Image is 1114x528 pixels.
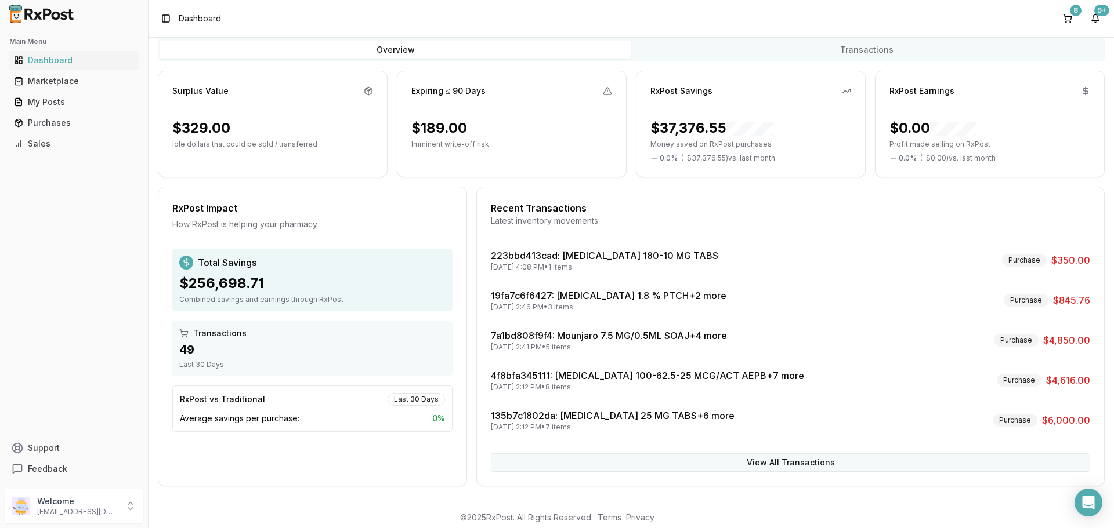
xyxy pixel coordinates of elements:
[491,343,727,352] div: [DATE] 2:41 PM • 5 items
[994,334,1039,347] div: Purchase
[491,410,735,421] a: 135b7c1802da: [MEDICAL_DATA] 25 MG TABS+6 more
[5,438,143,458] button: Support
[14,138,134,150] div: Sales
[14,54,134,66] div: Dashboard
[9,50,139,71] a: Dashboard
[1058,9,1077,28] button: 8
[650,119,773,137] div: $37,376.55
[160,41,631,59] button: Overview
[631,41,1102,59] button: Transactions
[198,256,256,270] span: Total Savings
[411,140,612,149] p: Imminent write-off risk
[37,496,118,507] p: Welcome
[491,453,1090,472] button: View All Transactions
[598,512,621,522] a: Terms
[660,154,678,163] span: 0.0 %
[491,370,804,381] a: 4f8bfa345111: [MEDICAL_DATA] 100-62.5-25 MCG/ACT AEPB+7 more
[411,119,467,137] div: $189.00
[491,303,726,312] div: [DATE] 2:46 PM • 3 items
[889,119,976,137] div: $0.00
[14,117,134,129] div: Purchases
[491,383,804,392] div: [DATE] 2:12 PM • 8 items
[650,85,712,97] div: RxPost Savings
[997,374,1041,387] div: Purchase
[432,413,445,424] span: 0 %
[1051,253,1090,267] span: $350.00
[5,51,143,70] button: Dashboard
[5,114,143,132] button: Purchases
[491,201,1090,215] div: Recent Transactions
[14,75,134,87] div: Marketplace
[993,414,1037,427] div: Purchase
[9,112,139,133] a: Purchases
[1043,333,1090,347] span: $4,850.00
[5,5,79,23] img: RxPost Logo
[172,119,230,137] div: $329.00
[1004,294,1048,307] div: Purchase
[5,72,143,90] button: Marketplace
[889,85,954,97] div: RxPost Earnings
[1075,489,1102,516] div: Open Intercom Messenger
[179,295,446,304] div: Combined savings and earnings through RxPost
[650,140,851,149] p: Money saved on RxPost purchases
[37,507,118,516] p: [EMAIL_ADDRESS][DOMAIN_NAME]
[681,154,775,163] span: ( - $37,376.55 ) vs. last month
[626,512,654,522] a: Privacy
[179,341,446,358] div: 49
[491,250,718,261] a: 223bbd413cad: [MEDICAL_DATA] 180-10 MG TABS
[179,13,221,24] span: Dashboard
[180,394,265,405] div: RxPost vs Traditional
[411,85,486,97] div: Expiring ≤ 90 Days
[172,140,373,149] p: Idle dollars that could be sold / transferred
[5,93,143,111] button: My Posts
[172,85,229,97] div: Surplus Value
[9,71,139,92] a: Marketplace
[12,497,30,515] img: User avatar
[899,154,917,163] span: 0.0 %
[889,140,1090,149] p: Profit made selling on RxPost
[1094,5,1109,16] div: 9+
[491,330,727,341] a: 7a1bd808f9f4: Mounjaro 7.5 MG/0.5ML SOAJ+4 more
[14,96,134,108] div: My Posts
[491,290,726,301] a: 19fa7c6f6427: [MEDICAL_DATA] 1.8 % PTCH+2 more
[388,393,445,406] div: Last 30 Days
[179,360,446,369] div: Last 30 Days
[28,463,67,475] span: Feedback
[920,154,996,163] span: ( - $0.00 ) vs. last month
[1086,9,1105,28] button: 9+
[9,92,139,112] a: My Posts
[491,215,1090,227] div: Latest inventory movements
[1070,5,1082,16] div: 8
[179,274,446,293] div: $256,698.71
[172,219,453,230] div: How RxPost is helping your pharmacy
[1053,293,1090,307] span: $845.76
[5,134,143,153] button: Sales
[1046,373,1090,387] span: $4,616.00
[193,327,247,339] span: Transactions
[5,458,143,479] button: Feedback
[172,201,453,215] div: RxPost Impact
[491,263,718,272] div: [DATE] 4:08 PM • 1 items
[179,13,221,24] nav: breadcrumb
[9,133,139,154] a: Sales
[180,413,299,424] span: Average savings per purchase:
[1042,413,1090,427] span: $6,000.00
[9,37,139,46] h2: Main Menu
[491,423,735,432] div: [DATE] 2:12 PM • 7 items
[1002,254,1047,267] div: Purchase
